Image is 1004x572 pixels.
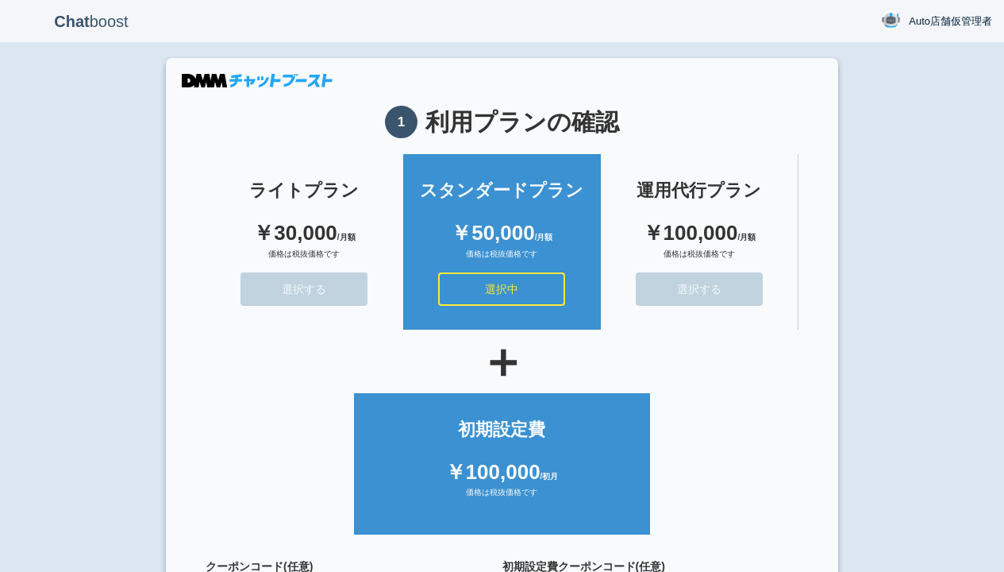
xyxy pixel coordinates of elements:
[206,106,798,138] h1: 利用プランの確認
[636,272,763,306] button: 選択する
[221,218,387,248] div: ￥30,000
[370,417,634,442] div: 初期設定費
[617,178,782,203] div: 運用代行プラン
[419,218,585,248] div: ￥50,000
[182,74,333,87] img: DMMチャットブースト
[221,249,387,272] div: 価格は税抜価格です
[535,233,553,242] span: /月額
[240,272,367,306] button: 選択する
[419,178,585,203] div: スタンダードプラン
[617,249,782,272] div: 価格は税抜価格です
[617,218,782,248] div: ￥100,000
[337,233,356,242] span: /月額
[370,487,634,511] div: 価格は税抜価格です
[881,10,901,30] img: User Image
[221,178,387,203] div: ライトプラン
[540,472,559,481] span: /初月
[54,13,89,30] b: Chat
[12,2,171,41] p: boost
[419,249,585,272] div: 価格は税抜価格です
[909,14,992,29] span: Auto店舗仮管理者
[385,106,417,138] span: 1
[370,458,634,487] div: ￥100,000
[737,233,756,242] span: /月額
[438,272,565,306] button: 選択中
[206,338,798,385] div: ＋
